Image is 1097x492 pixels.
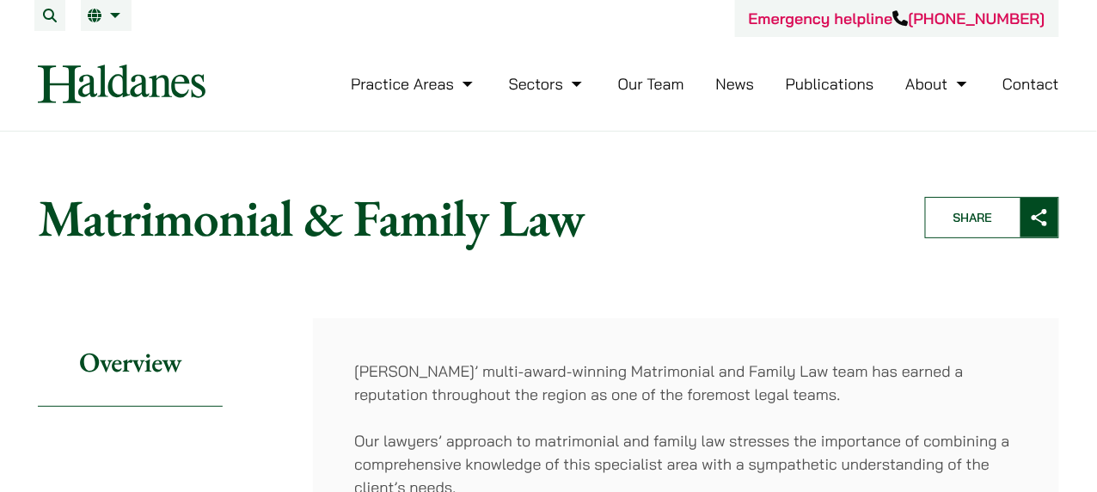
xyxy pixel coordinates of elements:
[38,318,223,407] h2: Overview
[926,198,1020,237] span: Share
[88,9,125,22] a: EN
[786,74,874,94] a: Publications
[509,74,586,94] a: Sectors
[38,65,205,103] img: Logo of Haldanes
[38,187,896,249] h1: Matrimonial & Family Law
[1002,74,1059,94] a: Contact
[716,74,755,94] a: News
[905,74,971,94] a: About
[925,197,1059,238] button: Share
[618,74,684,94] a: Our Team
[749,9,1045,28] a: Emergency helpline[PHONE_NUMBER]
[354,360,1018,406] p: [PERSON_NAME]’ multi-award-winning Matrimonial and Family Law team has earned a reputation throug...
[351,74,477,94] a: Practice Areas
